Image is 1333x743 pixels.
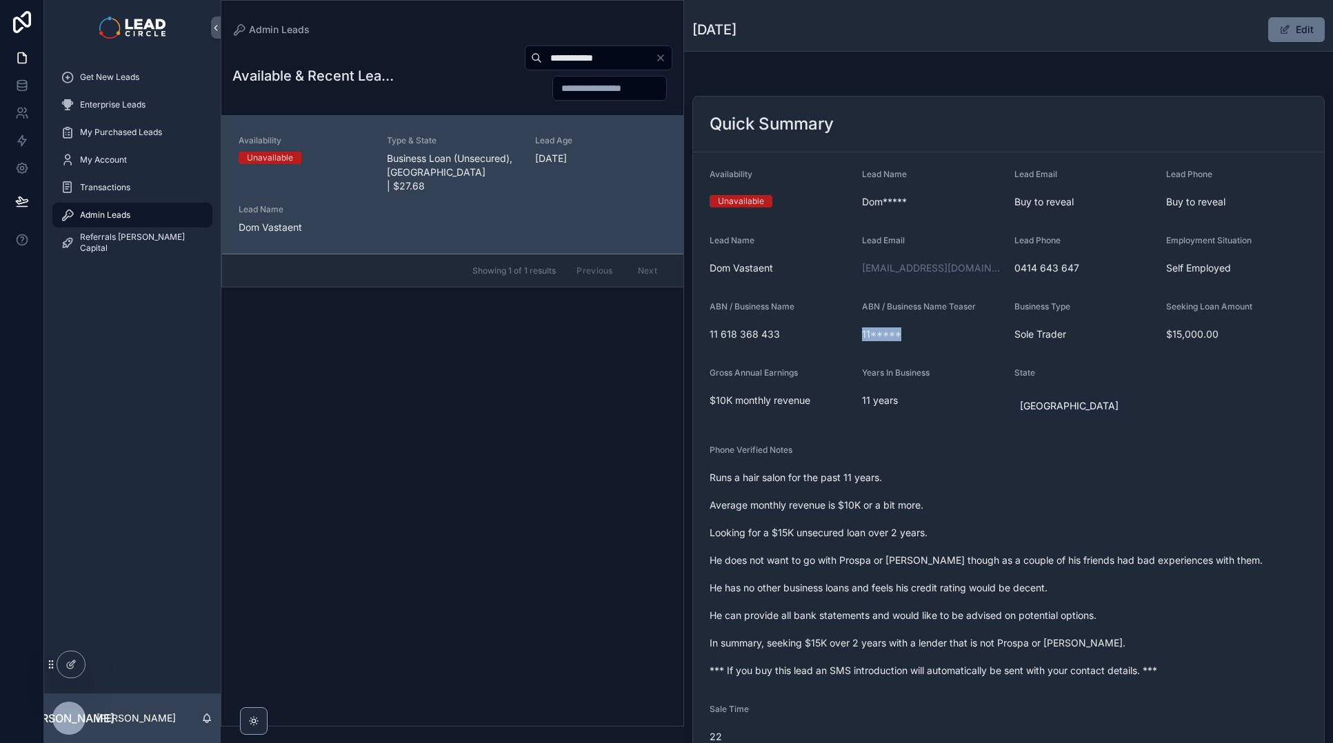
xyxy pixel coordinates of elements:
[710,704,749,714] span: Sale Time
[99,17,165,39] img: App logo
[80,210,130,221] span: Admin Leads
[80,182,130,193] span: Transactions
[1268,17,1325,42] button: Edit
[710,301,794,312] span: ABN / Business Name
[710,445,792,455] span: Phone Verified Notes
[52,175,212,200] a: Transactions
[1020,399,1119,413] span: [GEOGRAPHIC_DATA]
[80,72,139,83] span: Get New Leads
[1166,301,1252,312] span: Seeking Loan Amount
[1014,261,1156,275] span: 0414 643 647
[97,711,176,725] p: [PERSON_NAME]
[862,301,976,312] span: ABN / Business Name Teaser
[710,367,798,378] span: Gross Annual Earnings
[80,127,162,138] span: My Purchased Leads
[249,23,310,37] span: Admin Leads
[1014,327,1156,341] span: Sole Trader
[1166,261,1307,275] span: Self Employed
[222,116,683,254] a: AvailabilityUnavailableType & StateBusiness Loan (Unsecured), [GEOGRAPHIC_DATA] | $27.68Lead Age[...
[862,394,1003,407] span: 11 years
[232,66,394,85] h1: Available & Recent Leads
[1014,301,1070,312] span: Business Type
[1014,235,1061,245] span: Lead Phone
[80,154,127,165] span: My Account
[862,235,905,245] span: Lead Email
[23,710,114,726] span: [PERSON_NAME]
[710,261,851,275] span: Dom Vastaent
[52,92,212,117] a: Enterprise Leads
[1166,169,1212,179] span: Lead Phone
[52,230,212,255] a: Referrals [PERSON_NAME] Capital
[1014,195,1156,209] span: Buy to reveal
[692,20,736,39] h1: [DATE]
[239,221,370,234] span: Dom Vastaent
[52,203,212,227] a: Admin Leads
[535,152,667,165] span: [DATE]
[710,471,1307,678] span: Runs a hair salon for the past 11 years. Average monthly revenue is $10K or a bit more. Looking f...
[862,367,930,378] span: Years In Business
[232,23,310,37] a: Admin Leads
[52,65,212,90] a: Get New Leads
[247,152,293,164] div: Unavailable
[710,169,752,179] span: Availability
[862,169,907,179] span: Lead Name
[1014,367,1035,378] span: State
[80,99,146,110] span: Enterprise Leads
[710,327,851,341] span: 11 618 368 433
[535,135,667,146] span: Lead Age
[710,113,834,135] h2: Quick Summary
[80,232,199,254] span: Referrals [PERSON_NAME] Capital
[1166,195,1307,209] span: Buy to reveal
[862,261,1003,275] a: [EMAIL_ADDRESS][DOMAIN_NAME]
[239,135,370,146] span: Availability
[44,55,221,273] div: scrollable content
[387,135,519,146] span: Type & State
[387,152,519,193] span: Business Loan (Unsecured), [GEOGRAPHIC_DATA] | $27.68
[710,394,851,407] span: $10K monthly revenue
[710,235,754,245] span: Lead Name
[655,52,672,63] button: Clear
[52,120,212,145] a: My Purchased Leads
[472,265,556,276] span: Showing 1 of 1 results
[1014,169,1057,179] span: Lead Email
[1166,327,1307,341] span: $15,000.00
[239,204,370,215] span: Lead Name
[1166,235,1252,245] span: Employment Situation
[52,147,212,172] a: My Account
[718,195,764,207] div: Unavailable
